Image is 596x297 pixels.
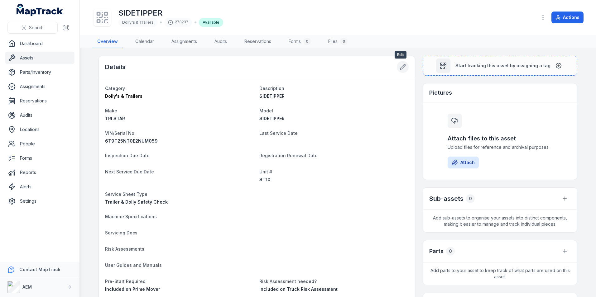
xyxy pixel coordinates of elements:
[166,35,202,48] a: Assignments
[5,166,74,179] a: Reports
[429,194,464,203] h2: Sub-assets
[130,35,159,48] a: Calendar
[395,51,406,59] span: Edit
[17,4,63,16] a: MapTrack
[122,20,154,25] span: Dolly's & Trailers
[105,286,160,292] span: Included on Prime Mover
[105,214,157,219] span: Machine Specifications
[105,153,150,158] span: Inspection Due Date
[423,262,577,285] span: Add parts to your asset to keep track of what parts are used on this asset.
[105,262,162,268] span: User Guides and Manuals
[105,116,125,121] span: TRI STAR
[22,284,32,290] strong: AEM
[5,123,74,136] a: Locations
[105,93,142,99] span: Dolly's & Trailers
[92,35,123,48] a: Overview
[323,35,353,48] a: Files0
[259,130,298,136] span: Last Service Date
[5,152,74,164] a: Forms
[5,195,74,207] a: Settings
[446,247,455,256] div: 0
[7,22,58,34] button: Search
[209,35,232,48] a: Audits
[303,38,311,45] div: 0
[455,63,550,69] span: Start tracking this asset by assigning a tag
[259,153,318,158] span: Registration Renewal Date
[105,63,126,71] h2: Details
[105,246,144,252] span: Risk Assessments
[5,37,74,50] a: Dashboard
[105,130,136,136] span: VIN/Serial No.
[259,169,272,174] span: Unit #
[423,210,577,232] span: Add sub-assets to organise your assets into distinct components, making it easier to manage and t...
[5,109,74,121] a: Audits
[5,66,74,78] a: Parts/Inventory
[105,191,147,197] span: Service Sheet Type
[105,138,158,144] span: 6T9T25NT0E2NUM059
[5,181,74,193] a: Alerts
[105,230,137,235] span: Servicing Docs
[448,144,552,150] span: Upload files for reference and archival purposes.
[423,56,577,76] button: Start tracking this asset by assigning a tag
[105,169,154,174] span: Next Service Due Date
[118,8,223,18] h1: SIDETIPPER
[5,95,74,107] a: Reservations
[105,279,146,284] span: Pre-Start Required
[284,35,316,48] a: Forms0
[466,194,475,203] div: 0
[19,267,60,272] strong: Contact MapTrack
[429,88,452,97] h3: Pictures
[29,25,44,31] span: Search
[259,279,317,284] span: Risk Assessment needed?
[259,116,285,121] span: SIDETIPPER
[164,18,192,27] div: 278237
[105,199,168,205] span: Trailer & Dolly Safety Check
[259,286,338,292] span: Included on Truck Risk Assessment
[105,86,125,91] span: Category
[259,93,285,99] span: SIDETIPPER
[239,35,276,48] a: Reservations
[5,52,74,64] a: Assets
[105,108,117,113] span: Make
[199,18,223,27] div: Available
[448,157,479,168] button: Attach
[5,138,74,150] a: People
[259,108,273,113] span: Model
[5,80,74,93] a: Assignments
[448,134,552,143] h3: Attach files to this asset
[429,247,444,256] h3: Parts
[340,38,348,45] div: 0
[551,12,584,23] button: Actions
[259,86,284,91] span: Description
[259,177,271,182] span: ST10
